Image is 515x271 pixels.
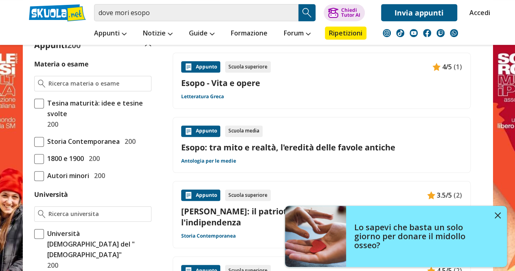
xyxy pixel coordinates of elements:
img: Ricerca universita [38,210,46,218]
a: Antologia per le medie [181,158,236,164]
span: Università [DEMOGRAPHIC_DATA] del "[DEMOGRAPHIC_DATA]" [44,228,151,260]
label: Università [34,190,68,199]
div: Scuola superiore [225,61,271,73]
span: 200 [44,260,58,271]
img: Appunti contenuto [184,191,193,199]
img: tiktok [396,29,404,37]
button: Search Button [298,4,316,21]
img: Appunti contenuto [432,63,440,71]
input: Cerca appunti, riassunti o versioni [94,4,298,21]
span: Tesina maturità: idee e tesine svolte [44,98,151,119]
a: Formazione [229,26,270,41]
input: Ricerca materia o esame [48,79,147,88]
span: 200 [44,119,58,130]
span: 200 [121,136,136,147]
a: Accedi [469,4,487,21]
h4: Lo sapevi che basta un solo giorno per donare il midollo osseo? [354,223,489,250]
span: 4/5 [442,62,452,72]
div: Chiedi Tutor AI [341,8,360,18]
span: (2) [454,190,462,200]
span: 200 [91,170,105,181]
img: Appunti contenuto [427,191,435,199]
img: Apri e chiudi sezione [145,43,151,46]
span: (1) [454,62,462,72]
img: Appunti contenuto [184,63,193,71]
a: Esopo - Vita e opere [181,77,462,88]
img: twitch [436,29,445,37]
a: Lo sapevi che basta un solo giorno per donare il midollo osseo? [285,206,507,267]
div: Appunto [181,61,220,73]
a: Storia Contemporanea [181,233,236,239]
span: Storia Contemporanea [44,136,120,147]
img: facebook [423,29,431,37]
div: Scuola media [225,126,263,137]
a: [PERSON_NAME]: il patriota [DEMOGRAPHIC_DATA] e la sua lotta per l'indipendenza [181,206,462,228]
div: Appunto [181,126,220,137]
button: ChiediTutor AI [324,4,365,21]
span: 1800 e 1900 [44,153,84,164]
a: Notizie [141,26,175,41]
img: WhatsApp [450,29,458,37]
div: Scuola superiore [225,189,271,201]
input: Ricerca universita [48,210,147,218]
a: Letteratura Greca [181,93,224,100]
a: Esopo: tra mito e realtà, l'eredità delle favole antiche [181,142,462,153]
a: Guide [187,26,217,41]
a: Forum [282,26,313,41]
a: Invia appunti [381,4,457,21]
span: 200 [85,153,100,164]
img: Ricerca materia o esame [38,79,46,88]
div: Appunto [181,189,220,201]
label: Materia o esame [34,59,88,68]
img: youtube [410,29,418,37]
a: Ripetizioni [325,26,366,40]
img: Appunti contenuto [184,127,193,135]
span: 3.5/5 [437,190,452,200]
a: Appunti [92,26,129,41]
span: Autori minori [44,170,89,181]
img: close [495,212,501,218]
label: Appunti [34,40,81,51]
img: Cerca appunti, riassunti o versioni [301,7,313,19]
img: instagram [383,29,391,37]
span: 200 [67,40,81,51]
